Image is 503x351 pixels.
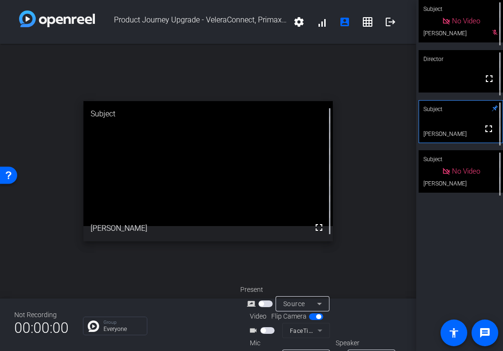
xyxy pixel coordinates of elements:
[293,16,305,28] mat-icon: settings
[19,10,95,27] img: white-gradient.svg
[240,338,336,348] div: Mic
[313,222,325,233] mat-icon: fullscreen
[452,17,480,25] span: No Video
[483,73,495,84] mat-icon: fullscreen
[448,327,460,339] mat-icon: accessibility
[14,316,69,340] span: 00:00:00
[271,311,307,321] span: Flip Camera
[385,16,396,28] mat-icon: logout
[419,100,503,118] div: Subject
[247,298,258,310] mat-icon: screen_share_outline
[419,50,503,68] div: Director
[88,320,99,332] img: Chat Icon
[14,310,69,320] div: Not Recording
[479,327,491,339] mat-icon: message
[249,325,260,336] mat-icon: videocam_outline
[250,311,267,321] span: Video
[95,10,287,33] span: Product Journey Upgrade - VeleraConnect, PrimaxConnect, CardConnect
[240,285,336,295] div: Present
[483,123,494,134] mat-icon: fullscreen
[452,167,480,175] span: No Video
[103,326,142,332] p: Everyone
[419,150,503,168] div: Subject
[362,16,373,28] mat-icon: grid_on
[336,338,393,348] div: Speaker
[103,320,142,325] p: Group
[339,16,350,28] mat-icon: account_box
[310,10,333,33] button: signal_cellular_alt
[283,300,305,308] span: Source
[83,101,333,127] div: Subject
